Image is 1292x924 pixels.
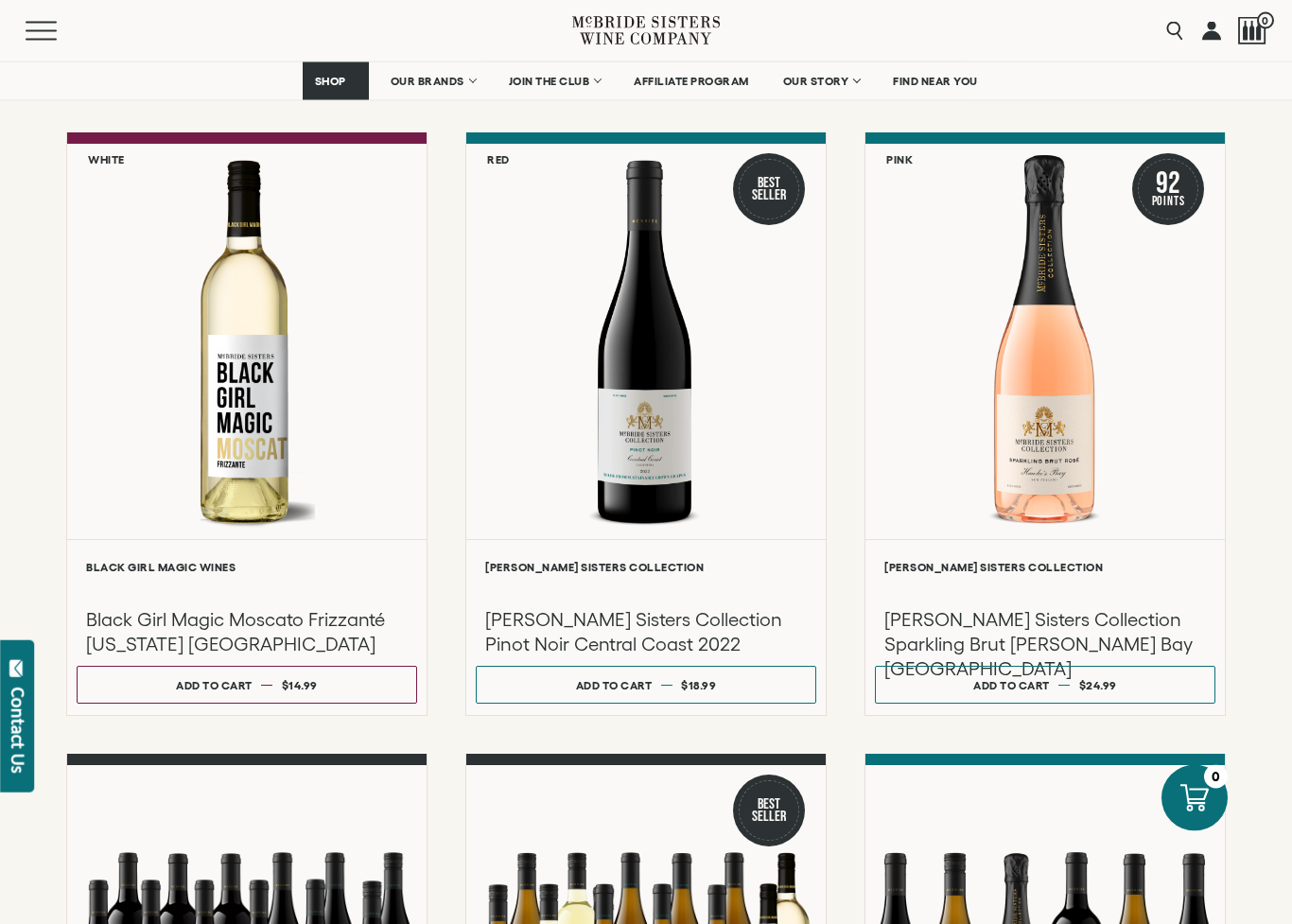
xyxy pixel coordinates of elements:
button: Mobile Menu Trigger [26,22,94,41]
a: OUR STORY [771,62,872,100]
a: JOIN THE CLUB [497,62,613,100]
div: Add to cart [176,672,253,700]
button: Add to cart $18.99 [476,667,816,705]
h6: Black Girl Magic Wines [86,562,408,574]
h6: [PERSON_NAME] Sisters Collection [485,562,807,574]
span: 0 [1257,12,1274,29]
a: AFFILIATE PROGRAM [621,62,761,100]
span: $18.99 [681,680,716,692]
h6: White [88,154,125,166]
a: SHOP [303,62,369,100]
div: Contact Us [9,688,27,774]
h6: Red [487,154,510,166]
span: $24.99 [1079,680,1117,692]
span: OUR STORY [783,75,849,88]
button: Add to cart $14.99 [77,667,417,705]
span: JOIN THE CLUB [509,75,590,88]
span: AFFILIATE PROGRAM [634,75,749,88]
h3: [PERSON_NAME] Sisters Collection Sparkling Brut [PERSON_NAME] Bay [GEOGRAPHIC_DATA] [884,608,1206,682]
a: Red Best Seller McBride Sisters Collection Central Coast Pinot Noir [PERSON_NAME] Sisters Collect... [465,133,827,717]
div: Add to cart [576,672,653,700]
span: $14.99 [282,680,318,692]
h3: [PERSON_NAME] Sisters Collection Pinot Noir Central Coast 2022 [485,608,807,657]
span: FIND NEAR YOU [893,75,978,88]
button: Add to cart $24.99 [875,667,1215,705]
a: White Black Girl Magic Moscato Frizzanté California NV Black Girl Magic Wines Black Girl Magic Mo... [66,133,428,717]
span: SHOP [315,75,347,88]
span: OUR BRANDS [391,75,464,88]
div: 0 [1204,765,1228,789]
h6: Pink [886,154,913,166]
div: Add to cart [973,672,1050,700]
h6: [PERSON_NAME] Sisters Collection [884,562,1206,574]
a: FIND NEAR YOU [881,62,990,100]
h3: Black Girl Magic Moscato Frizzanté [US_STATE] [GEOGRAPHIC_DATA] [86,608,408,657]
a: Pink 92 Points McBride Sisters Collection Sparkling Brut Rose Hawke's Bay NV [PERSON_NAME] Sister... [864,133,1226,717]
a: OUR BRANDS [378,62,487,100]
